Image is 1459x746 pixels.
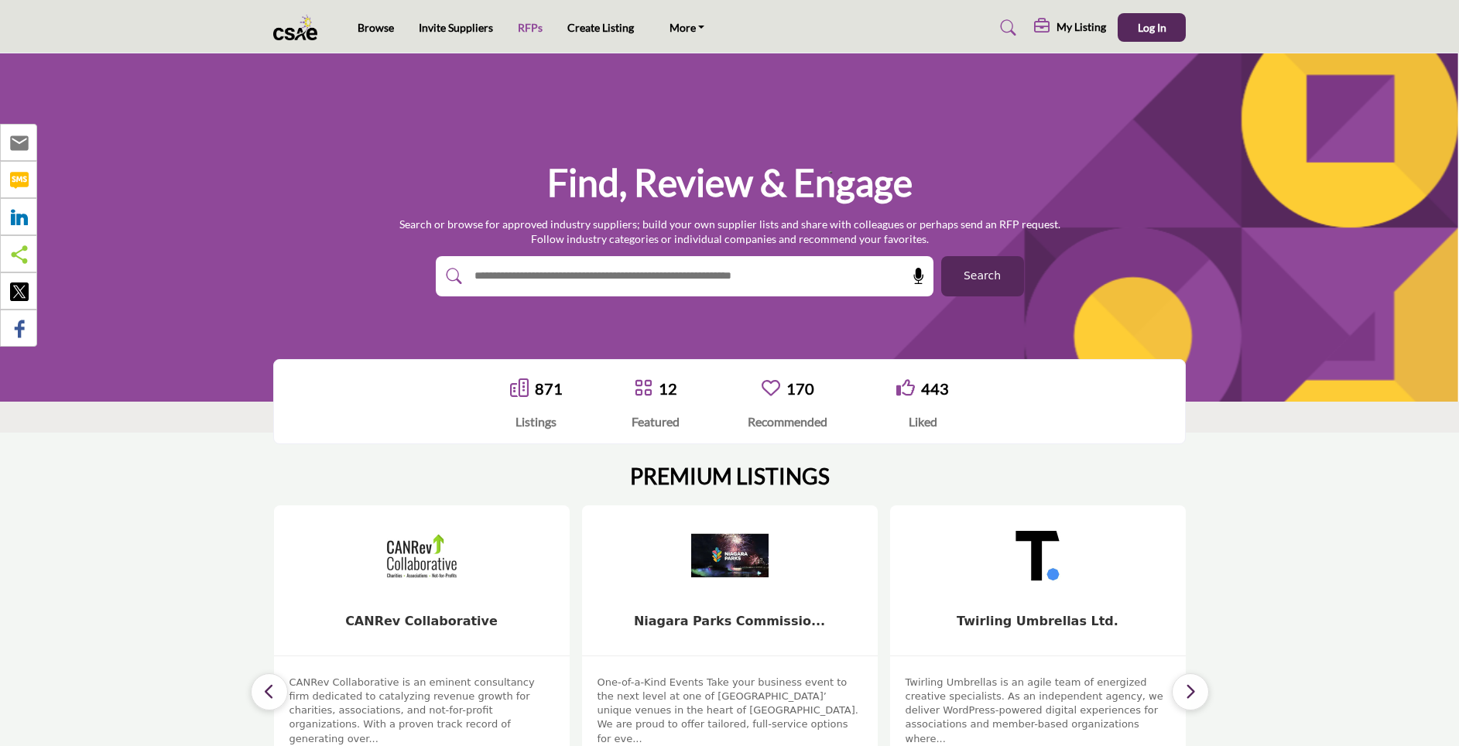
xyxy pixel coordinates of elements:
a: RFPs [518,21,543,34]
div: Featured [632,412,680,431]
a: 170 [786,379,814,398]
span: Search [964,268,1001,284]
img: Site Logo [273,15,325,40]
div: Recommended [748,412,827,431]
h1: Find, Review & Engage [547,159,913,207]
a: Browse [358,21,394,34]
a: Twirling Umbrellas Ltd. [957,614,1118,628]
img: Twirling Umbrellas Ltd. [999,517,1077,594]
button: Log In [1118,13,1186,42]
a: Niagara Parks Commissio... [634,614,825,628]
a: 12 [659,379,677,398]
a: More [659,17,716,39]
div: My Listing [1034,19,1106,37]
a: 871 [535,379,563,398]
p: Search or browse for approved industry suppliers; build your own supplier lists and share with co... [399,217,1060,247]
h5: My Listing [1057,20,1106,34]
img: CANRev Collaborative [383,517,461,594]
div: Liked [896,412,949,431]
a: Go to Recommended [762,378,780,399]
a: Go to Featured [634,378,652,399]
button: Search [941,256,1024,296]
a: 443 [921,379,949,398]
img: Niagara Parks Commissio... [691,517,769,594]
h2: PREMIUM LISTINGS [630,464,830,490]
span: Log In [1138,21,1166,34]
i: Go to Liked [896,378,915,397]
div: Listings [510,412,563,431]
a: Invite Suppliers [419,21,493,34]
a: CANRev Collaborative [345,614,498,628]
a: Search [985,15,1026,40]
a: Create Listing [567,21,634,34]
